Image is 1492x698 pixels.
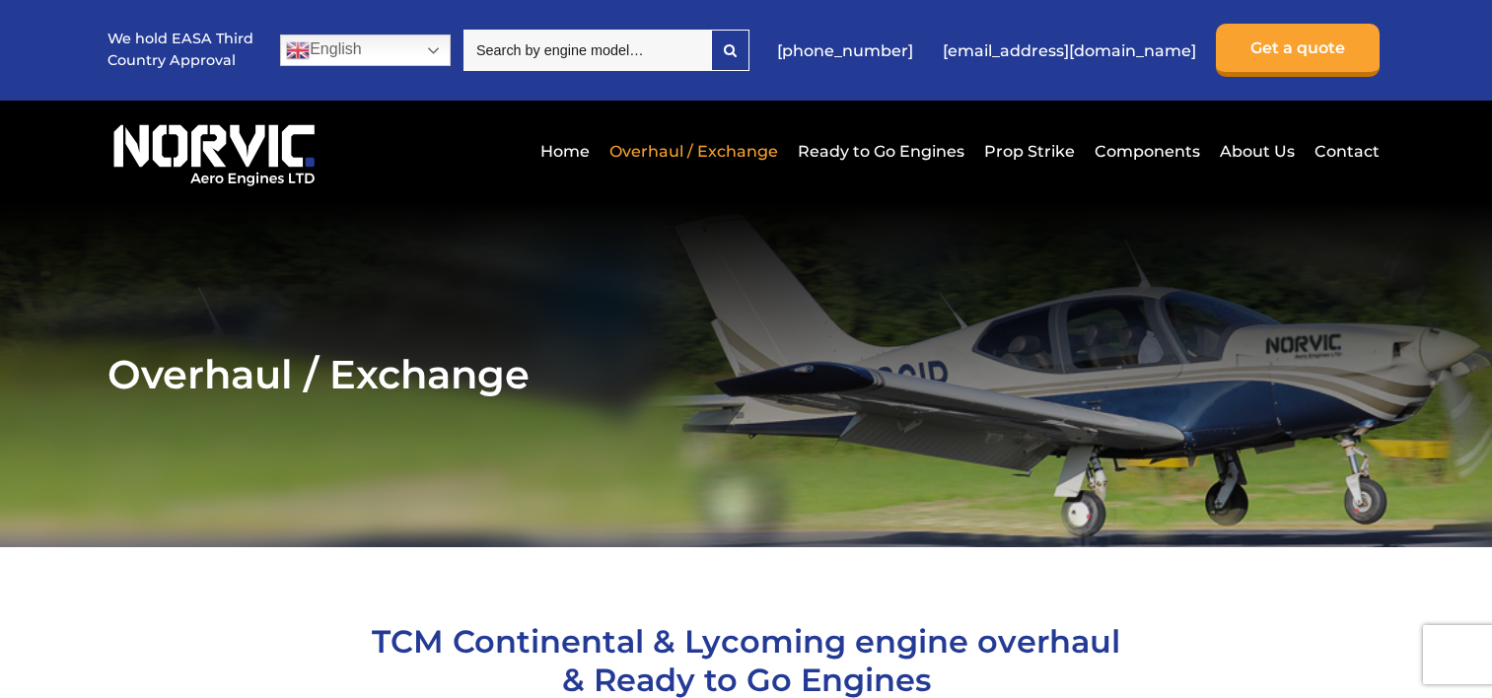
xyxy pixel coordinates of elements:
[463,30,711,71] input: Search by engine model…
[1215,127,1300,175] a: About Us
[286,38,310,62] img: en
[1090,127,1205,175] a: Components
[107,115,320,187] img: Norvic Aero Engines logo
[535,127,595,175] a: Home
[280,35,451,66] a: English
[979,127,1080,175] a: Prop Strike
[107,350,1385,398] h2: Overhaul / Exchange
[793,127,969,175] a: Ready to Go Engines
[1216,24,1380,77] a: Get a quote
[107,29,255,71] p: We hold EASA Third Country Approval
[1310,127,1380,175] a: Contact
[604,127,783,175] a: Overhaul / Exchange
[933,27,1206,75] a: [EMAIL_ADDRESS][DOMAIN_NAME]
[767,27,923,75] a: [PHONE_NUMBER]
